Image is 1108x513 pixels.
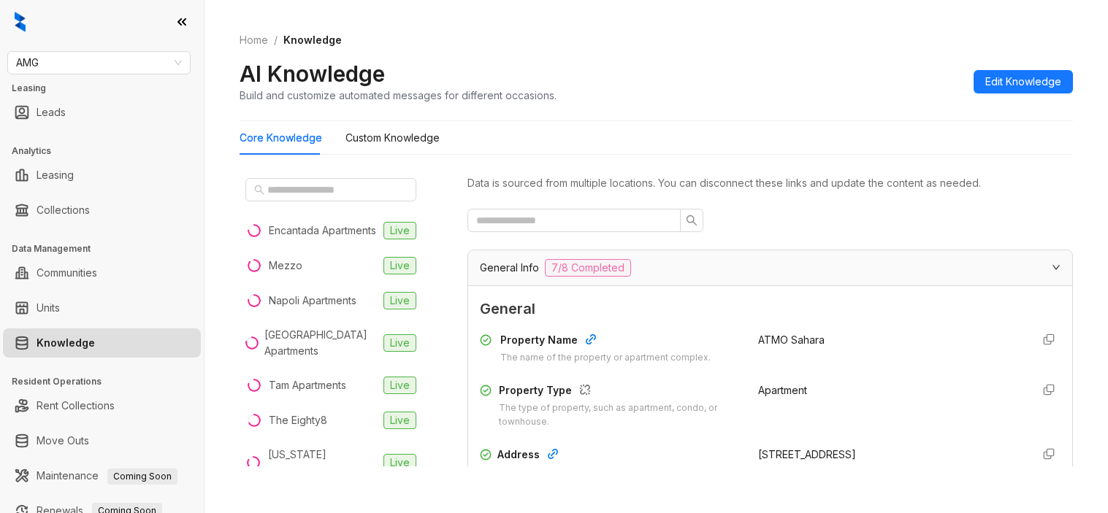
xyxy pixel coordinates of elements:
[12,242,204,255] h3: Data Management
[269,223,376,239] div: Encantada Apartments
[3,461,201,490] li: Maintenance
[240,60,385,88] h2: AI Knowledge
[264,327,378,359] div: [GEOGRAPHIC_DATA] Apartments
[383,257,416,274] span: Live
[37,161,74,190] a: Leasing
[269,258,302,274] div: Mezzo
[3,98,201,127] li: Leads
[758,384,807,396] span: Apartment
[480,298,1061,320] span: General
[497,466,741,493] div: The physical address of the property, including city, state, and postal code.
[497,447,741,466] div: Address
[16,52,182,74] span: AMG
[383,412,416,429] span: Live
[500,332,711,351] div: Property Name
[3,258,201,288] li: Communities
[237,32,271,48] a: Home
[15,12,26,32] img: logo
[3,328,201,358] li: Knowledge
[3,161,201,190] li: Leasing
[345,130,440,146] div: Custom Knowledge
[383,222,416,239] span: Live
[758,447,1019,463] div: [STREET_ADDRESS]
[383,292,416,309] span: Live
[468,250,1072,285] div: General Info7/8 Completed
[274,32,278,48] li: /
[3,293,201,323] li: Units
[12,82,204,95] h3: Leasing
[37,293,60,323] a: Units
[37,196,90,225] a: Collections
[383,334,416,352] span: Live
[383,377,416,394] span: Live
[3,196,201,225] li: Collections
[254,185,264,195] span: search
[283,34,342,46] span: Knowledge
[37,426,89,455] a: Move Outs
[383,454,416,471] span: Live
[974,70,1073,93] button: Edit Knowledge
[500,351,711,365] div: The name of the property or apartment complex.
[37,98,66,127] a: Leads
[268,447,378,479] div: [US_STATE] Apartments
[12,375,204,388] h3: Resident Operations
[37,328,95,358] a: Knowledge
[499,382,741,401] div: Property Type
[758,333,825,346] span: ATMO Sahara
[985,74,1061,90] span: Edit Knowledge
[3,391,201,420] li: Rent Collections
[240,130,322,146] div: Core Knowledge
[3,426,201,455] li: Move Outs
[467,175,1073,191] div: Data is sourced from multiple locations. You can disconnect these links and update the content as...
[545,259,631,277] span: 7/8 Completed
[107,468,177,485] span: Coming Soon
[269,412,327,428] div: The Eighty8
[12,144,204,158] h3: Analytics
[240,88,557,103] div: Build and customize automated messages for different occasions.
[499,401,741,429] div: The type of property, such as apartment, condo, or townhouse.
[269,377,346,393] div: Tam Apartments
[686,215,698,226] span: search
[480,260,539,276] span: General Info
[1052,263,1061,271] span: expanded
[37,391,115,420] a: Rent Collections
[37,258,97,288] a: Communities
[269,293,356,309] div: Napoli Apartments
